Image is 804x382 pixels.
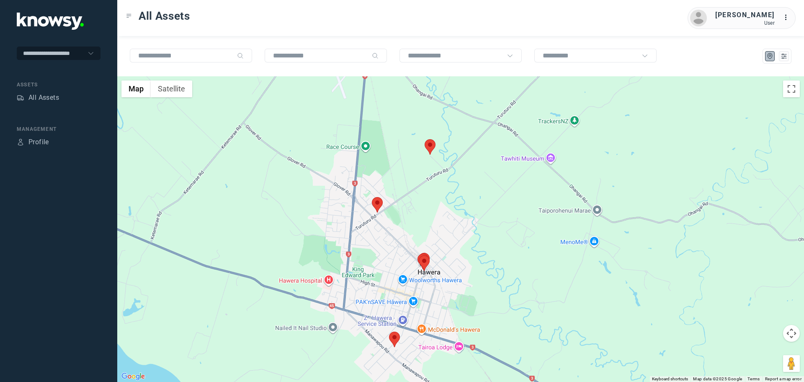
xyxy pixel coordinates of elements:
[126,13,132,19] div: Toggle Menu
[780,52,788,60] div: List
[652,376,688,382] button: Keyboard shortcuts
[17,137,49,147] a: ProfileProfile
[121,81,151,97] button: Show street map
[783,13,793,24] div: :
[715,20,775,26] div: User
[690,10,707,26] img: avatar.png
[783,13,793,23] div: :
[783,355,800,372] button: Drag Pegman onto the map to open Street View
[28,137,49,147] div: Profile
[28,93,59,103] div: All Assets
[783,81,800,97] button: Toggle fullscreen view
[119,371,147,382] a: Open this area in Google Maps (opens a new window)
[17,81,100,88] div: Assets
[119,371,147,382] img: Google
[17,94,24,101] div: Assets
[715,10,775,20] div: [PERSON_NAME]
[766,52,774,60] div: Map
[765,377,801,381] a: Report a map error
[783,325,800,342] button: Map camera controls
[17,93,59,103] a: AssetsAll Assets
[693,377,742,381] span: Map data ©2025 Google
[139,8,190,23] span: All Assets
[237,52,244,59] div: Search
[783,14,792,21] tspan: ...
[151,81,192,97] button: Show satellite imagery
[17,138,24,146] div: Profile
[372,52,379,59] div: Search
[17,13,84,30] img: Application Logo
[747,377,760,381] a: Terms (opens in new tab)
[17,125,100,133] div: Management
